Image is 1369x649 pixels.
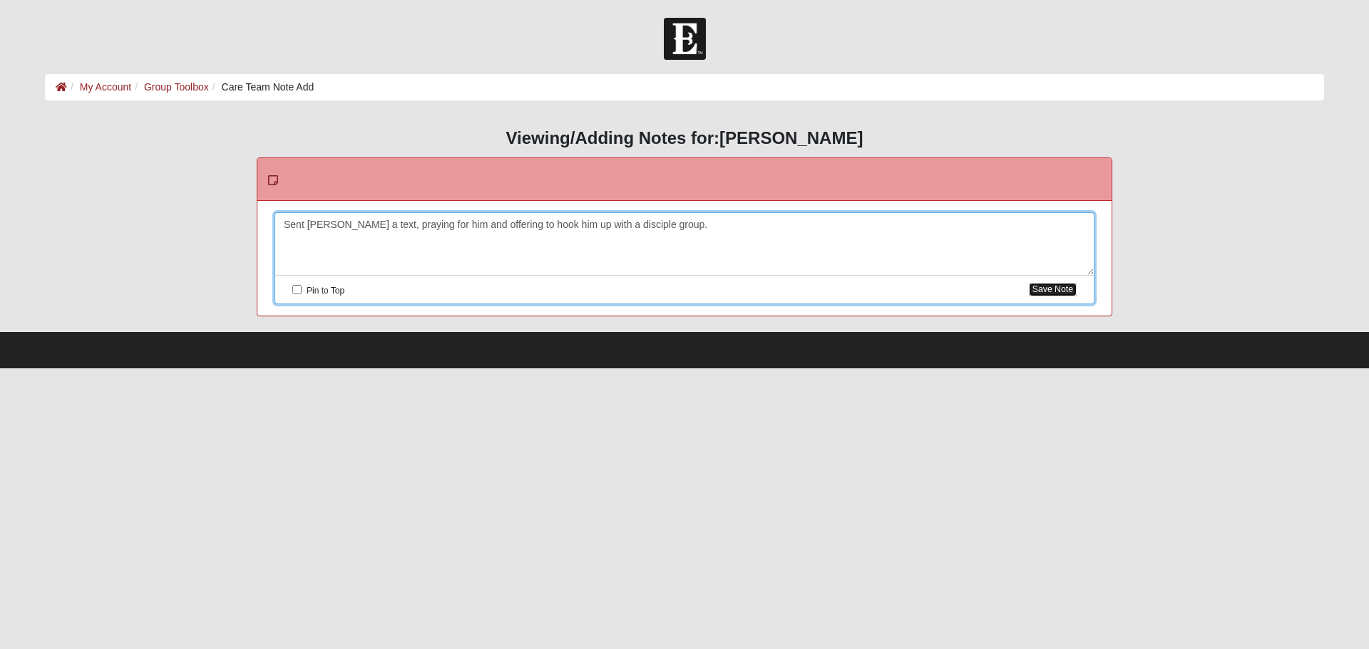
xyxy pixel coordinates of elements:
strong: [PERSON_NAME] [719,128,863,147]
div: Sent [PERSON_NAME] a text, praying for him and offering to hook him up with a disciple group. [275,213,1094,276]
span: Pin to Top [307,286,344,296]
img: Church of Eleven22 Logo [664,18,706,60]
li: Care Team Note Add [209,80,314,95]
button: Save Note [1029,283,1077,296]
h3: Viewing/Adding Notes for: [45,128,1324,149]
a: My Account [80,81,131,93]
a: Group Toolbox [144,81,209,93]
input: Pin to Top [292,285,302,294]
